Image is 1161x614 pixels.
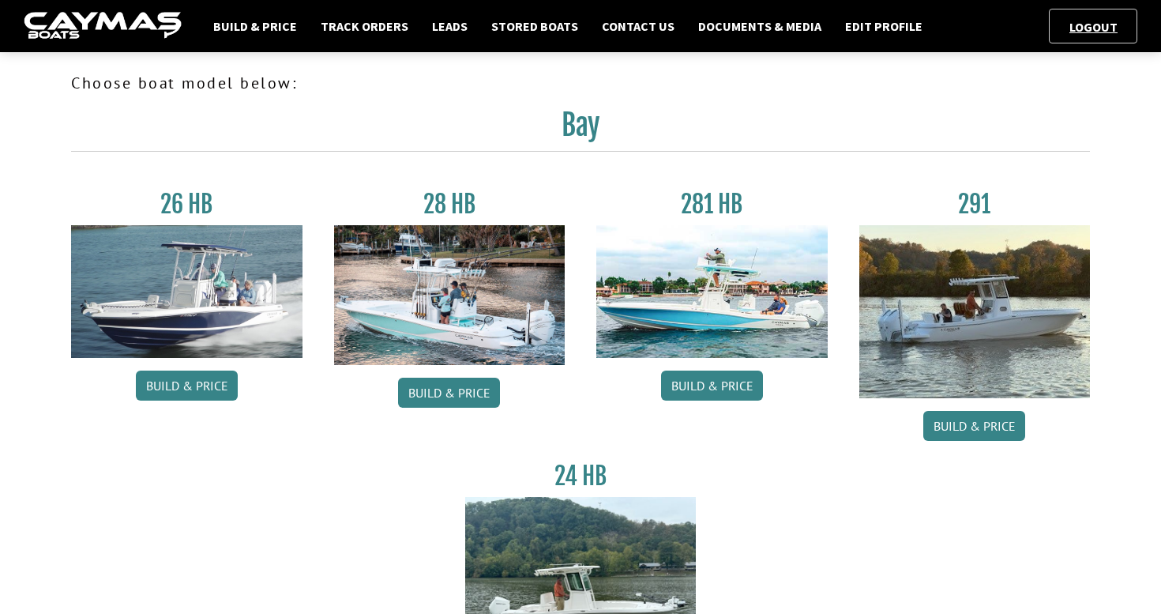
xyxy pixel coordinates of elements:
[334,190,565,219] h3: 28 HB
[398,378,500,408] a: Build & Price
[837,16,930,36] a: Edit Profile
[596,225,828,358] img: 28-hb-twin.jpg
[205,16,305,36] a: Build & Price
[859,225,1091,398] img: 291_Thumbnail.jpg
[334,225,565,365] img: 28_hb_thumbnail_for_caymas_connect.jpg
[71,190,302,219] h3: 26 HB
[483,16,586,36] a: Stored Boats
[71,71,1090,95] p: Choose boat model below:
[661,371,763,401] a: Build & Price
[690,16,829,36] a: Documents & Media
[313,16,416,36] a: Track Orders
[465,461,697,491] h3: 24 HB
[859,190,1091,219] h3: 291
[71,107,1090,152] h2: Bay
[71,225,302,358] img: 26_new_photo_resized.jpg
[596,190,828,219] h3: 281 HB
[923,411,1025,441] a: Build & Price
[1061,19,1125,35] a: Logout
[424,16,475,36] a: Leads
[594,16,682,36] a: Contact Us
[24,12,182,41] img: caymas-dealer-connect-2ed40d3bc7270c1d8d7ffb4b79bf05adc795679939227970def78ec6f6c03838.gif
[136,371,238,401] a: Build & Price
